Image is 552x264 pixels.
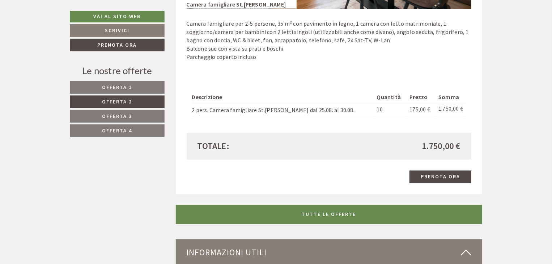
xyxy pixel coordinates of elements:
a: Prenota ora [70,39,165,51]
span: Offerta 2 [102,98,132,105]
a: TUTTE LE OFFERTE [176,205,483,224]
div: Totale: [192,140,329,153]
td: 2 pers. Camera famigliare St.[PERSON_NAME] dal 25.08. al 30.08. [192,103,374,116]
div: Le nostre offerte [70,64,165,77]
span: 1.750,00 € [422,140,460,153]
span: Offerta 4 [102,127,132,134]
a: Prenota ora [409,171,471,183]
small: 20:57 [11,35,109,41]
td: 10 [374,103,407,116]
button: Invia [249,191,285,203]
p: Camera famigliare per 2-5 persone, 35 m² con pavimento in legno, 1 camera con letto matrimoniale,... [187,20,472,61]
th: Descrizione [192,92,374,103]
th: Quantità [374,92,407,103]
div: Buon giorno, come possiamo aiutarla? [6,20,113,42]
div: domenica [124,6,161,18]
span: Offerta 1 [102,84,132,90]
th: Prezzo [407,92,436,103]
div: [GEOGRAPHIC_DATA] [11,21,109,27]
th: Somma [436,92,466,103]
span: 175,00 € [410,106,430,113]
span: Offerta 3 [102,113,132,119]
a: Scrivici [70,24,165,37]
td: 1.750,00 € [436,103,466,116]
a: Vai al sito web [70,11,165,22]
